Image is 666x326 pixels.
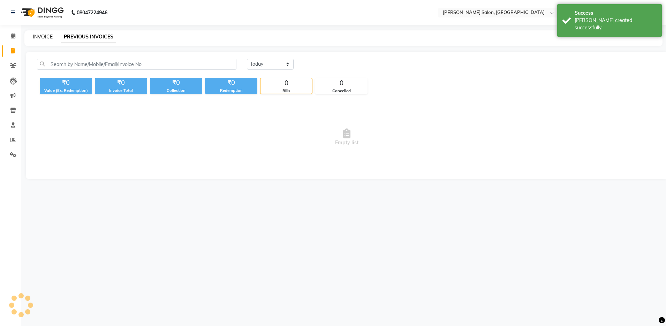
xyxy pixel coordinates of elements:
[61,31,116,43] a: PREVIOUS INVOICES
[37,102,657,172] span: Empty list
[260,78,312,88] div: 0
[316,78,367,88] div: 0
[33,34,53,40] a: INVOICE
[205,78,257,88] div: ₹0
[150,88,202,94] div: Collection
[575,17,657,31] div: Bill created successfully.
[95,88,147,94] div: Invoice Total
[40,78,92,88] div: ₹0
[37,59,236,70] input: Search by Name/Mobile/Email/Invoice No
[575,9,657,17] div: Success
[40,88,92,94] div: Value (Ex. Redemption)
[260,88,312,94] div: Bills
[150,78,202,88] div: ₹0
[95,78,147,88] div: ₹0
[18,3,66,22] img: logo
[77,3,107,22] b: 08047224946
[316,88,367,94] div: Cancelled
[205,88,257,94] div: Redemption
